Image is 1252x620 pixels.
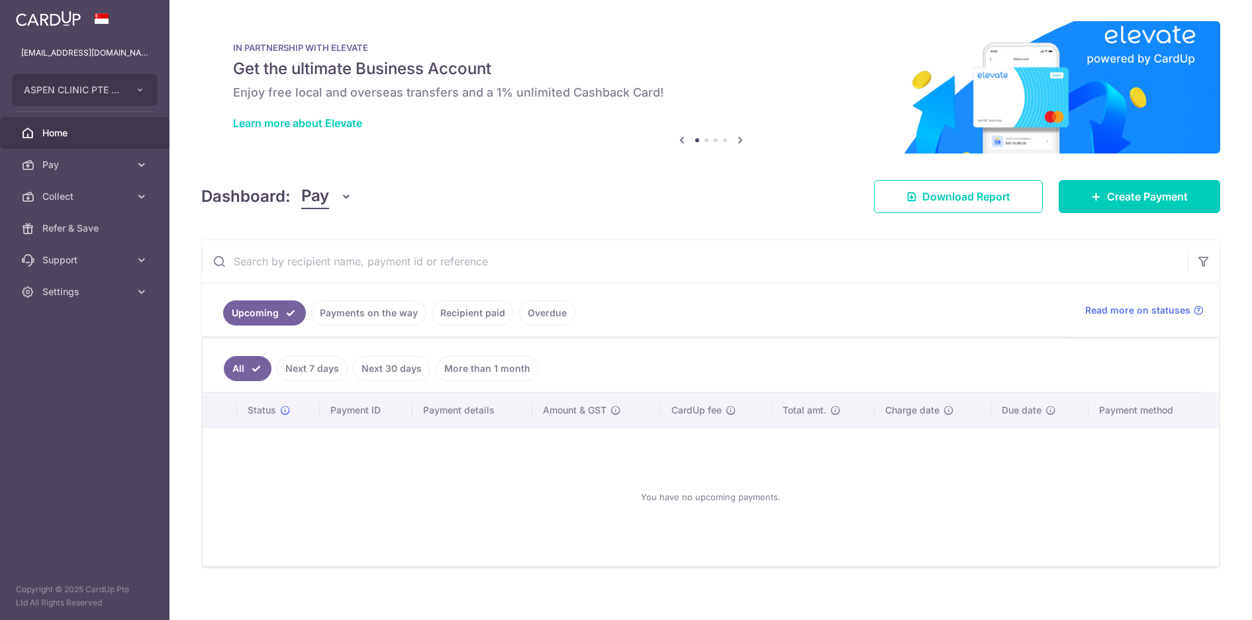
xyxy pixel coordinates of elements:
[543,404,606,417] span: Amount & GST
[519,300,575,326] a: Overdue
[436,356,539,381] a: More than 1 month
[1085,304,1190,317] span: Read more on statuses
[922,189,1010,204] span: Download Report
[201,21,1220,154] img: Renovation banner
[24,83,122,97] span: ASPEN CLINIC PTE LTD
[874,180,1043,213] a: Download Report
[1002,404,1041,417] span: Due date
[1059,180,1220,213] a: Create Payment
[233,42,1188,53] p: IN PARTNERSHIP WITH ELEVATE
[885,404,939,417] span: Charge date
[42,285,130,298] span: Settings
[223,300,306,326] a: Upcoming
[16,11,81,26] img: CardUp
[353,356,430,381] a: Next 30 days
[671,404,722,417] span: CardUp fee
[412,393,532,427] th: Payment details
[1107,189,1188,204] span: Create Payment
[42,126,130,140] span: Home
[12,74,158,106] button: ASPEN CLINIC PTE LTD
[42,190,130,203] span: Collect
[42,158,130,171] span: Pay
[301,184,329,209] span: Pay
[311,300,426,326] a: Payments on the way
[233,116,362,130] a: Learn more about Elevate
[42,222,130,235] span: Refer & Save
[1085,304,1204,317] a: Read more on statuses
[42,253,130,267] span: Support
[301,184,352,209] button: Pay
[248,404,276,417] span: Status
[202,240,1188,283] input: Search by recipient name, payment id or reference
[277,356,348,381] a: Next 7 days
[1088,393,1219,427] th: Payment method
[201,185,291,208] h4: Dashboard:
[783,404,826,417] span: Total amt.
[233,58,1188,79] h5: Get the ultimate Business Account
[432,300,514,326] a: Recipient paid
[233,85,1188,101] h6: Enjoy free local and overseas transfers and a 1% unlimited Cashback Card!
[21,46,148,60] p: [EMAIL_ADDRESS][DOMAIN_NAME]
[224,356,271,381] a: All
[218,439,1203,555] div: You have no upcoming payments.
[320,393,412,427] th: Payment ID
